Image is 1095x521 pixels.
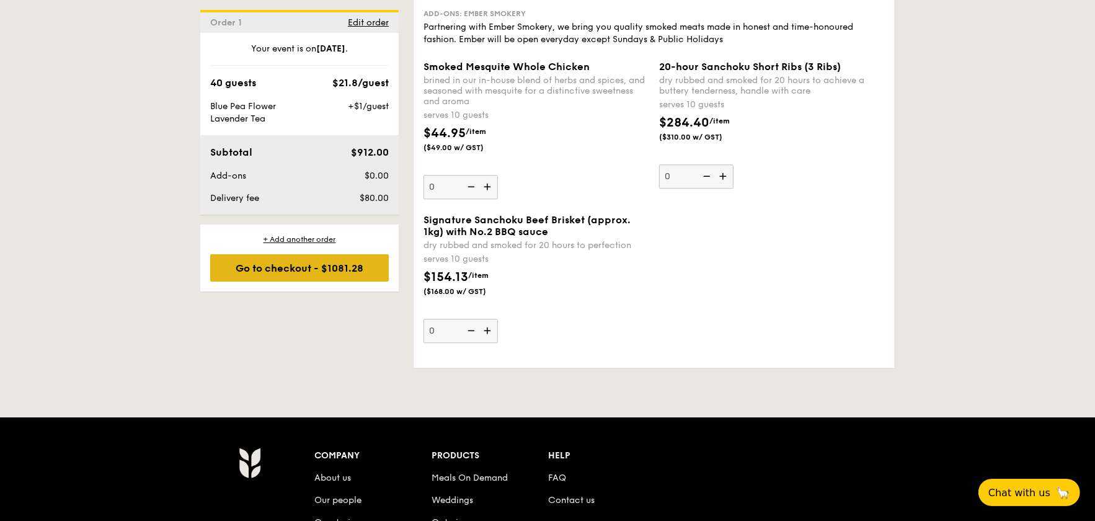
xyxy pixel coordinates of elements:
[314,473,351,483] a: About us
[210,146,252,158] span: Subtotal
[210,234,389,244] div: + Add another order
[423,287,508,296] span: ($168.00 w/ GST)
[210,254,389,282] div: Go to checkout - $1081.28
[461,319,479,342] img: icon-reduce.1d2dbef1.svg
[316,43,345,54] strong: [DATE]
[423,9,526,18] span: Add-ons: Ember Smokery
[432,495,473,505] a: Weddings
[461,175,479,198] img: icon-reduce.1d2dbef1.svg
[423,175,498,199] input: Smoked Mesquite Whole Chickenbrined in our in-house blend of herbs and spices, and seasoned with ...
[423,61,590,73] span: Smoked Mesquite Whole Chicken
[709,117,730,125] span: /item
[549,473,567,483] a: FAQ
[423,75,649,107] div: brined in our in-house blend of herbs and spices, and seasoned with mesquite for a distinctive sw...
[348,17,389,28] span: Edit order
[659,75,885,96] div: dry rubbed and smoked for 20 hours to achieve a buttery tenderness, handle with care
[423,253,649,265] div: serves 10 guests
[239,447,260,478] img: AYc88T3wAAAABJRU5ErkJggg==
[432,447,549,465] div: Products
[479,319,498,342] img: icon-add.58712e84.svg
[423,240,649,251] div: dry rubbed and smoked for 20 hours to perfection
[988,487,1050,499] span: Chat with us
[659,61,841,73] span: 20-hour Sanchoku Short Ribs (3 Ribs)
[423,214,631,238] span: Signature Sanchoku Beef Brisket (approx. 1kg) with No.2 BBQ sauce
[365,171,389,181] span: $0.00
[210,43,389,66] div: Your event is on .
[423,109,649,122] div: serves 10 guests
[423,126,466,141] span: $44.95
[978,479,1080,506] button: Chat with us🦙
[210,76,256,91] div: 40 guests
[468,271,489,280] span: /item
[659,164,734,189] input: 20-hour Sanchoku Short Ribs (3 Ribs)dry rubbed and smoked for 20 hours to achieve a buttery tende...
[432,473,508,483] a: Meals On Demand
[423,319,498,343] input: Signature Sanchoku Beef Brisket (approx. 1kg) with No.2 BBQ saucedry rubbed and smoked for 20 hou...
[423,21,885,46] div: Partnering with Ember Smokery, we bring you quality smoked meats made in honest and time-honoured...
[314,447,432,465] div: Company
[210,17,247,28] span: Order 1
[423,143,508,153] span: ($49.00 w/ GST)
[659,99,885,111] div: serves 10 guests
[332,76,389,91] div: $21.8/guest
[1055,486,1070,500] span: 🦙
[210,101,276,124] span: Blue Pea Flower Lavender Tea
[479,175,498,198] img: icon-add.58712e84.svg
[348,101,389,112] span: +$1/guest
[715,164,734,188] img: icon-add.58712e84.svg
[423,270,468,285] span: $154.13
[659,132,743,142] span: ($310.00 w/ GST)
[549,495,595,505] a: Contact us
[210,193,259,203] span: Delivery fee
[549,447,666,465] div: Help
[466,127,486,136] span: /item
[314,495,361,505] a: Our people
[360,193,389,203] span: $80.00
[696,164,715,188] img: icon-reduce.1d2dbef1.svg
[659,115,709,130] span: $284.40
[210,171,246,181] span: Add-ons
[351,146,389,158] span: $912.00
